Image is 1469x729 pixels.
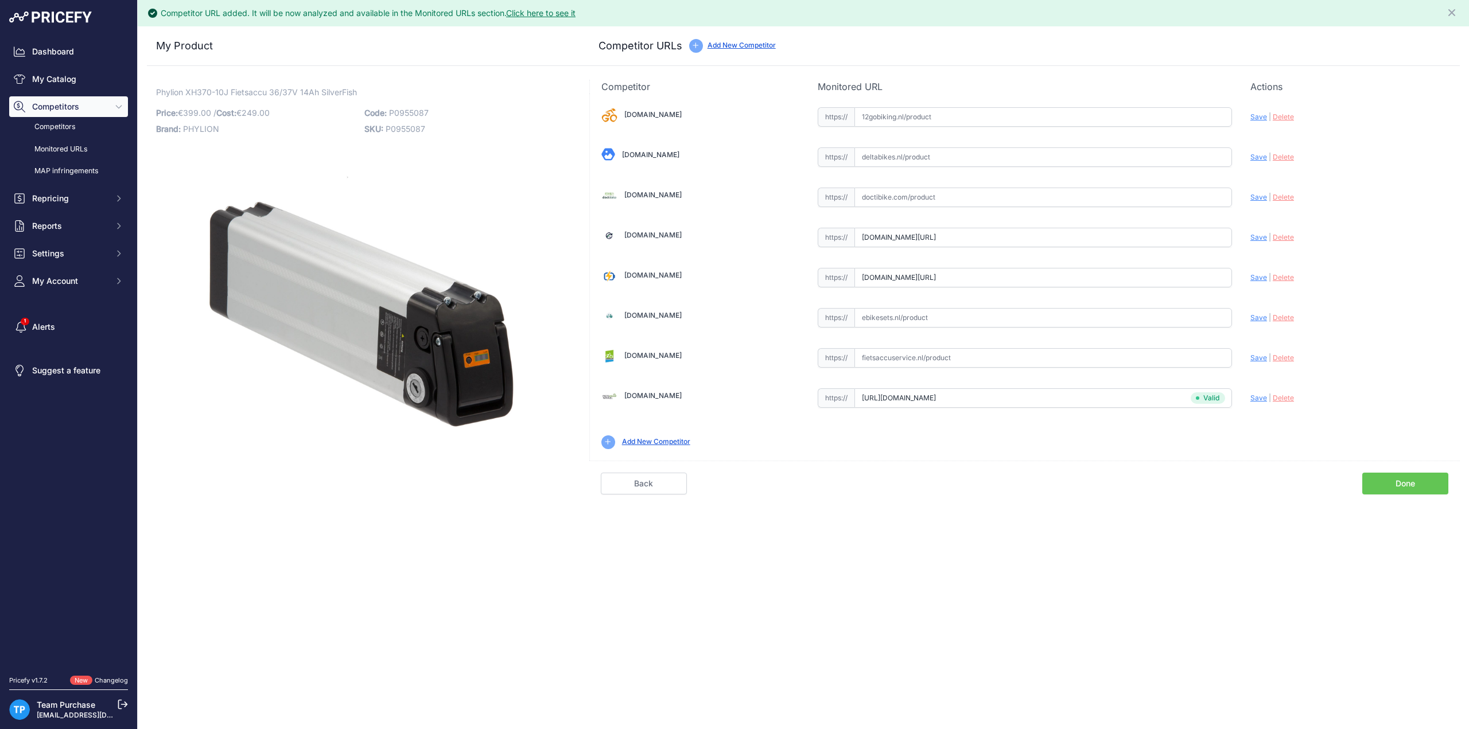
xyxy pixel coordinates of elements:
[32,220,107,232] span: Reports
[1250,153,1267,161] span: Save
[624,231,682,239] a: [DOMAIN_NAME]
[1273,193,1294,201] span: Delete
[1362,473,1448,494] a: Done
[818,188,854,207] span: https://
[32,275,107,287] span: My Account
[1269,153,1271,161] span: |
[818,388,854,408] span: https://
[854,348,1232,368] input: fietsaccuservice.nl/product
[624,190,682,199] a: [DOMAIN_NAME]
[386,124,425,134] span: P0955087
[37,711,157,719] a: [EMAIL_ADDRESS][DOMAIN_NAME]
[389,108,429,118] span: P0955087
[364,108,387,118] span: Code:
[1273,112,1294,121] span: Delete
[601,80,799,93] p: Competitor
[213,108,270,118] span: / €
[70,676,92,685] span: New
[156,38,566,54] h3: My Product
[183,124,219,134] span: PHYLION
[9,243,128,264] button: Settings
[818,107,854,127] span: https://
[622,437,690,446] a: Add New Competitor
[599,38,682,54] h3: Competitor URLs
[1273,153,1294,161] span: Delete
[1273,233,1294,241] span: Delete
[32,193,107,204] span: Repricing
[216,108,236,118] span: Cost:
[624,351,682,360] a: [DOMAIN_NAME]
[1250,393,1267,402] span: Save
[854,388,1232,408] input: fietsaccuwinkel.nl/product
[1250,313,1267,322] span: Save
[1250,353,1267,362] span: Save
[1250,193,1267,201] span: Save
[32,248,107,259] span: Settings
[9,96,128,117] button: Competitors
[818,348,854,368] span: https://
[854,308,1232,328] input: ebikesets.nl/product
[1269,273,1271,282] span: |
[9,139,128,159] a: Monitored URLs
[1273,353,1294,362] span: Delete
[854,268,1232,287] input: e-bikeaccuspecialist.nl/product
[818,80,1232,93] p: Monitored URL
[9,317,128,337] a: Alerts
[9,216,128,236] button: Reports
[183,108,211,118] span: 399.00
[1269,353,1271,362] span: |
[1269,193,1271,201] span: |
[156,105,357,121] p: €
[95,676,128,684] a: Changelog
[156,108,178,118] span: Price:
[622,150,679,159] a: [DOMAIN_NAME]
[1250,273,1267,282] span: Save
[1250,233,1267,241] span: Save
[9,41,128,662] nav: Sidebar
[818,147,854,167] span: https://
[854,147,1232,167] input: deltabikes.nl/product
[506,8,576,18] a: Click here to see it
[9,69,128,89] a: My Catalog
[1446,5,1460,18] button: Close
[9,271,128,291] button: My Account
[624,271,682,279] a: [DOMAIN_NAME]
[32,101,107,112] span: Competitors
[854,228,1232,247] input: e-bikeaccu.nl/product
[1273,393,1294,402] span: Delete
[9,11,92,23] img: Pricefy Logo
[1269,313,1271,322] span: |
[242,108,270,118] span: 249.00
[9,188,128,209] button: Repricing
[1269,233,1271,241] span: |
[1269,393,1271,402] span: |
[161,7,576,19] div: Competitor URL added. It will be now analyzed and available in the Monitored URLs section.
[1250,112,1267,121] span: Save
[854,188,1232,207] input: doctibike.com/product
[601,473,687,494] a: Back
[364,124,383,134] span: SKU:
[818,228,854,247] span: https://
[9,161,128,181] a: MAP infringements
[1269,112,1271,121] span: |
[624,311,682,319] a: [DOMAIN_NAME]
[854,107,1232,127] input: 12gobiking.nl/product
[9,360,128,381] a: Suggest a feature
[9,676,48,685] div: Pricefy v1.7.2
[1273,273,1294,282] span: Delete
[624,110,682,119] a: [DOMAIN_NAME]
[37,700,95,709] a: Team Purchase
[624,391,682,400] a: [DOMAIN_NAME]
[156,85,357,99] span: Phylion XH370-10J Fietsaccu 36/37V 14Ah SilverFish
[708,41,776,49] a: Add New Competitor
[156,124,181,134] span: Brand:
[1273,313,1294,322] span: Delete
[9,41,128,62] a: Dashboard
[9,117,128,137] a: Competitors
[1250,80,1448,93] p: Actions
[818,268,854,287] span: https://
[818,308,854,328] span: https://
